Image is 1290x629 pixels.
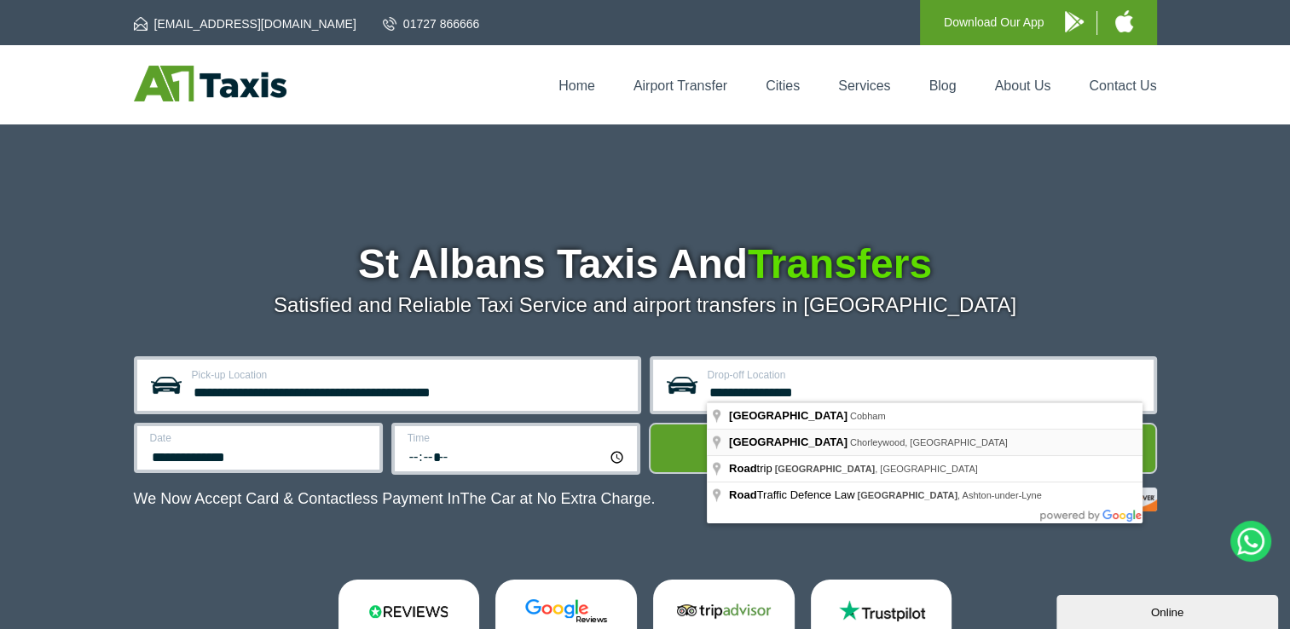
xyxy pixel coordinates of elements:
a: About Us [995,78,1051,93]
img: Google [515,598,617,624]
h1: St Albans Taxis And [134,244,1157,285]
a: Cities [766,78,800,93]
img: Trustpilot [830,598,933,624]
p: Download Our App [944,12,1044,33]
span: [GEOGRAPHIC_DATA] [857,490,957,500]
img: Tripadvisor [673,598,775,624]
span: [GEOGRAPHIC_DATA] [729,436,847,448]
span: Transfers [748,241,932,286]
p: Satisfied and Reliable Taxi Service and airport transfers in [GEOGRAPHIC_DATA] [134,293,1157,317]
p: We Now Accept Card & Contactless Payment In [134,490,656,508]
a: Blog [928,78,956,93]
span: Cobham [850,411,886,421]
a: Airport Transfer [633,78,727,93]
label: Time [408,433,627,443]
span: [GEOGRAPHIC_DATA] [729,409,847,422]
img: Reviews.io [357,598,460,624]
a: 01727 866666 [383,15,480,32]
span: Road [729,462,757,475]
label: Pick-up Location [192,370,628,380]
img: A1 Taxis iPhone App [1115,10,1133,32]
a: Home [558,78,595,93]
img: A1 Taxis Android App [1065,11,1084,32]
a: [EMAIL_ADDRESS][DOMAIN_NAME] [134,15,356,32]
span: Road [729,488,757,501]
span: [GEOGRAPHIC_DATA] [775,464,876,474]
span: trip [729,462,775,475]
button: Get Quote [649,423,1157,474]
iframe: chat widget [1056,591,1281,629]
span: The Car at No Extra Charge. [460,490,655,507]
span: Traffic Defence Law [729,488,857,501]
img: A1 Taxis St Albans LTD [134,66,286,101]
span: , [GEOGRAPHIC_DATA] [775,464,978,474]
label: Drop-off Location [708,370,1143,380]
label: Date [150,433,369,443]
span: Chorleywood, [GEOGRAPHIC_DATA] [850,437,1008,447]
span: , Ashton-under-Lyne [857,490,1041,500]
a: Services [838,78,890,93]
a: Contact Us [1089,78,1156,93]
